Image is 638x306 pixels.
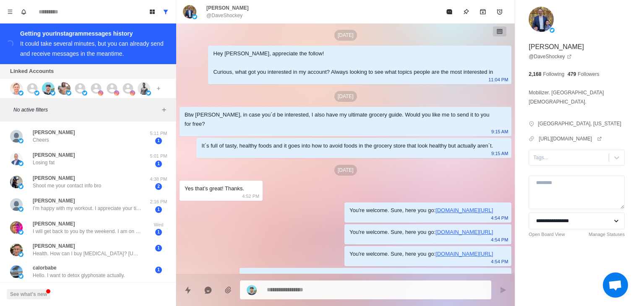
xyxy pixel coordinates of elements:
[10,221,23,234] img: picture
[155,206,162,213] span: 1
[13,106,159,114] p: No active filters
[17,5,30,18] button: Notifications
[148,221,169,228] p: Wed
[98,91,103,96] img: picture
[33,174,75,182] p: [PERSON_NAME]
[33,182,101,189] p: Shoot me your contact info bro
[220,282,237,298] button: Add media
[435,251,493,257] a: [DOMAIN_NAME][URL]
[18,184,23,189] img: picture
[458,3,474,20] button: Pin
[491,213,508,223] p: 4:54 PM
[155,267,162,273] span: 1
[148,130,169,137] p: 5:11 PM
[543,70,564,78] p: Following
[568,70,576,78] p: 479
[10,82,23,95] img: picture
[206,4,249,12] p: [PERSON_NAME]
[33,205,142,212] p: I’m happy with my workout. I appreciate your time.
[491,235,508,244] p: 4:54 PM
[247,285,257,295] img: picture
[33,220,75,228] p: [PERSON_NAME]
[3,5,17,18] button: Menu
[155,137,162,144] span: 1
[33,228,142,235] p: I will get back to you by the weekend. I am on the road for work presently. But thank you.
[155,183,162,190] span: 2
[50,91,55,96] img: picture
[82,91,87,96] img: picture
[245,271,493,280] div: Do you have any particular health goals you're pursuing these days? Like losing fat or building m...
[10,176,23,188] img: picture
[20,29,166,39] div: Getting your Instagram messages history
[334,91,357,102] p: [DATE]
[18,274,23,279] img: picture
[539,135,602,143] a: [URL][DOMAIN_NAME]
[130,91,135,96] img: picture
[33,159,55,166] p: Losing fat
[349,228,493,237] div: You're welcome. Sure, here you go:
[148,198,169,205] p: 2:16 PM
[33,264,57,272] p: calorbabe
[491,257,508,266] p: 4:54 PM
[242,192,259,201] p: 4:52 PM
[435,229,493,235] a: [DOMAIN_NAME][URL]
[33,272,125,279] p: Hello. I want to detox glyphosate actually.
[58,82,70,95] img: picture
[488,75,508,84] p: 11:04 PM
[589,231,625,238] a: Manage Statuses
[10,198,23,211] img: picture
[529,42,584,52] p: [PERSON_NAME]
[155,229,162,236] span: 1
[33,250,142,257] p: Health. How can I buy [MEDICAL_DATA]? [URL][DOMAIN_NAME]
[155,161,162,167] span: 1
[18,207,23,212] img: picture
[529,88,625,106] p: Mobilizer. [GEOGRAPHIC_DATA][DEMOGRAPHIC_DATA].
[213,49,493,77] div: Hey [PERSON_NAME], appreciate the follow! Curious, what got you interested in my account? Always ...
[441,3,458,20] button: Mark as read
[603,272,628,298] div: Open chat
[334,30,357,41] p: [DATE]
[529,53,571,60] a: @DaveShockey
[33,136,49,144] p: Cheers
[148,176,169,183] p: 4:38 PM
[491,127,508,136] p: 9:15 AM
[34,91,39,96] img: picture
[159,5,172,18] button: Show all conversations
[10,153,23,165] img: picture
[495,282,511,298] button: Send message
[185,184,244,193] div: Yes that’s great! Thanks.
[42,82,55,95] img: picture
[18,138,23,143] img: picture
[18,230,23,235] img: picture
[529,231,565,238] a: Open Board View
[154,83,164,93] button: Add account
[33,197,75,205] p: [PERSON_NAME]
[206,12,242,19] p: @DaveShockey
[185,110,493,129] div: Btw [PERSON_NAME], in case you´d be interested, I also have my ultimate grocery guide. Would you ...
[180,282,196,298] button: Quick replies
[435,207,493,213] a: [DOMAIN_NAME][URL]
[10,130,23,143] img: picture
[146,91,151,96] img: picture
[349,206,493,215] div: You're welcome. Sure, here you go:
[334,165,357,176] p: [DATE]
[491,149,508,158] p: 9:15 AM
[66,91,71,96] img: picture
[114,91,119,96] img: picture
[549,28,555,33] img: picture
[201,141,493,150] div: It´s full of tasty, healthy foods and it goes into how to avoid foods in the grocery store that l...
[155,245,162,252] span: 1
[18,161,23,166] img: picture
[200,282,216,298] button: Reply with AI
[18,252,23,257] img: picture
[10,265,23,278] img: picture
[10,244,23,256] img: picture
[491,3,508,20] button: Add reminder
[148,153,169,160] p: 5:01 PM
[349,249,493,259] div: You're welcome. Sure, here you go:
[538,120,621,127] p: [GEOGRAPHIC_DATA], [US_STATE]
[33,242,75,250] p: [PERSON_NAME]
[578,70,599,78] p: Followers
[192,14,197,19] img: picture
[18,91,23,96] img: picture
